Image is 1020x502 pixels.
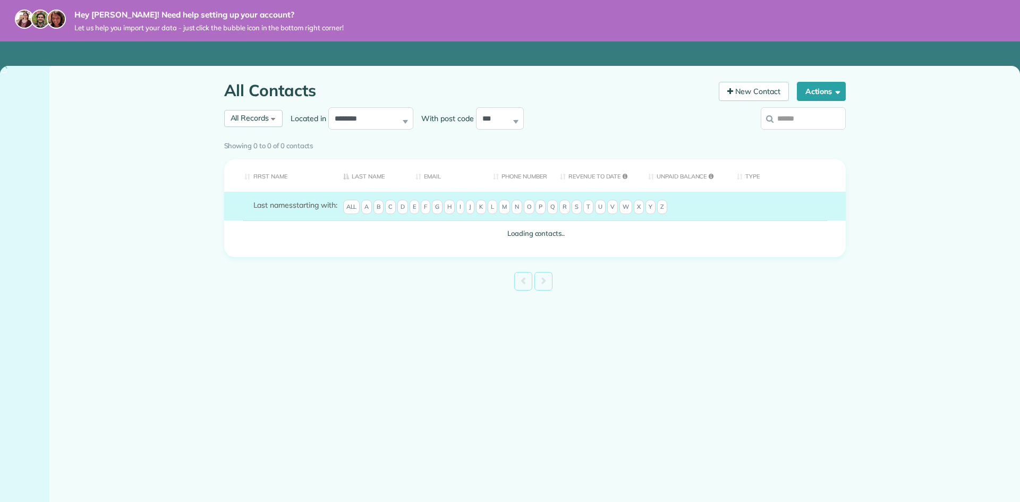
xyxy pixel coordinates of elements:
[524,200,534,215] span: O
[224,220,846,246] td: Loading contacts..
[547,200,558,215] span: Q
[634,200,644,215] span: X
[410,200,419,215] span: E
[283,113,328,124] label: Located in
[572,200,582,215] span: S
[224,159,336,192] th: First Name: activate to sort column ascending
[444,200,455,215] span: H
[476,200,486,215] span: K
[619,200,632,215] span: W
[466,200,474,215] span: J
[657,200,667,215] span: Z
[74,10,344,20] strong: Hey [PERSON_NAME]! Need help setting up your account?
[253,200,337,210] label: starting with:
[74,23,344,32] span: Let us help you import your data - just click the bubble icon in the bottom right corner!
[456,200,464,215] span: I
[512,200,522,215] span: N
[488,200,497,215] span: L
[224,137,846,151] div: Showing 0 to 0 of 0 contacts
[231,113,269,123] span: All Records
[31,10,50,29] img: jorge-587dff0eeaa6aab1f244e6dc62b8924c3b6ad411094392a53c71c6c4a576187d.jpg
[373,200,384,215] span: B
[559,200,570,215] span: R
[645,200,656,215] span: Y
[535,200,546,215] span: P
[595,200,606,215] span: U
[413,113,476,124] label: With post code
[385,200,396,215] span: C
[499,200,510,215] span: M
[640,159,729,192] th: Unpaid Balance: activate to sort column ascending
[552,159,640,192] th: Revenue to Date: activate to sort column ascending
[397,200,408,215] span: D
[583,200,593,215] span: T
[719,82,789,101] a: New Contact
[335,159,407,192] th: Last Name: activate to sort column descending
[729,159,846,192] th: Type: activate to sort column ascending
[421,200,430,215] span: F
[253,200,293,210] span: Last names
[343,200,360,215] span: All
[797,82,846,101] button: Actions
[485,159,552,192] th: Phone number: activate to sort column ascending
[361,200,372,215] span: A
[432,200,443,215] span: G
[607,200,618,215] span: V
[224,82,711,99] h1: All Contacts
[407,159,485,192] th: Email: activate to sort column ascending
[15,10,34,29] img: maria-72a9807cf96188c08ef61303f053569d2e2a8a1cde33d635c8a3ac13582a053d.jpg
[47,10,66,29] img: michelle-19f622bdf1676172e81f8f8fba1fb50e276960ebfe0243fe18214015130c80e4.jpg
